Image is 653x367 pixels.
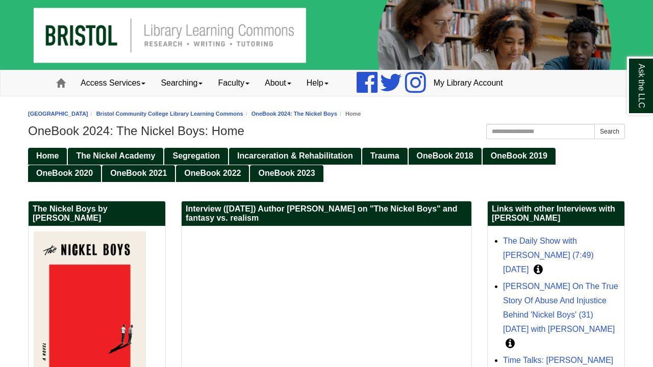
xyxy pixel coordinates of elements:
[184,169,241,177] span: OneBook 2022
[172,151,219,160] span: Segregation
[28,124,625,138] h1: OneBook 2024: The Nickel Boys: Home
[102,165,175,182] a: OneBook 2021
[36,169,93,177] span: OneBook 2020
[28,111,88,117] a: [GEOGRAPHIC_DATA]
[483,148,556,165] a: OneBook 2019
[164,148,228,165] a: Segregation
[252,111,337,117] a: OneBook 2024: The Nickel Boys
[96,111,243,117] a: Bristol Community College Library Learning Commons
[28,165,101,182] a: OneBook 2020
[488,201,624,226] h2: Links with other Interviews with [PERSON_NAME]
[28,147,625,181] div: Guide Pages
[28,109,625,119] nav: breadcrumb
[68,148,163,165] a: The Nickel Academy
[258,169,315,177] span: OneBook 2023
[426,70,511,96] a: My Library Account
[417,151,473,160] span: OneBook 2018
[153,70,210,96] a: Searching
[237,151,353,160] span: Incarceration & Rehabilitation
[257,70,299,96] a: About
[229,148,361,165] a: Incarceration & Rehabilitation
[503,237,594,274] a: The Daily Show with [PERSON_NAME] (7:49) [DATE]
[73,70,153,96] a: Access Services
[491,151,547,160] span: OneBook 2019
[503,282,618,333] a: [PERSON_NAME] On The True Story Of Abuse And Injustice Behind 'Nickel Boys' (31) [DATE] with [PER...
[176,165,249,182] a: OneBook 2022
[370,151,399,160] span: Trauma
[409,148,482,165] a: OneBook 2018
[362,148,408,165] a: Trauma
[210,70,257,96] a: Faculty
[594,124,625,139] button: Search
[299,70,336,96] a: Help
[28,148,67,165] a: Home
[29,201,165,226] h2: The Nickel Boys by [PERSON_NAME]
[337,109,361,119] li: Home
[250,165,323,182] a: OneBook 2023
[182,201,471,226] h2: Interview ([DATE]) Author [PERSON_NAME] on "The Nickel Boys" and fantasy vs. realism
[76,151,155,160] span: The Nickel Academy
[110,169,167,177] span: OneBook 2021
[36,151,59,160] span: Home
